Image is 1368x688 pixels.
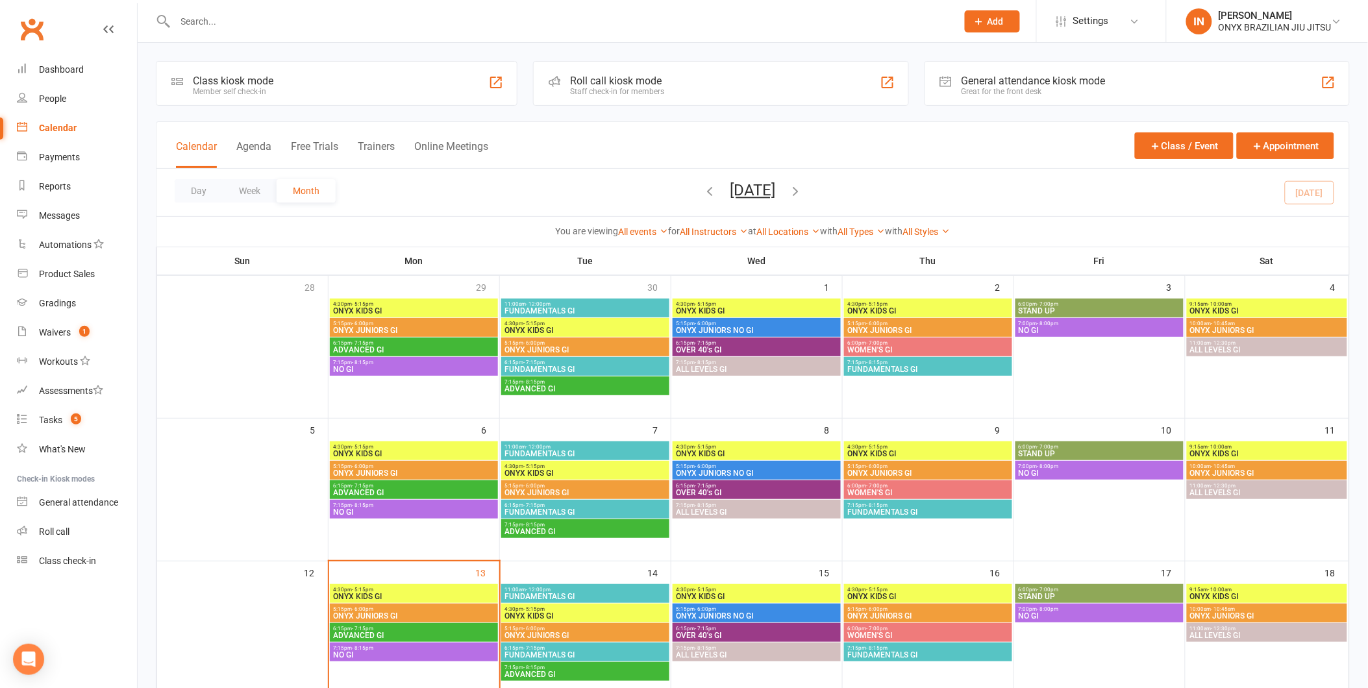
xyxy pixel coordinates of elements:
span: NO GI [332,508,495,516]
span: ALL LEVELS GI [1189,346,1345,354]
a: Class kiosk mode [17,547,137,576]
button: Week [223,179,277,203]
span: 5:15pm [332,606,495,612]
span: 4:30pm [847,587,1010,593]
span: 4:30pm [675,587,838,593]
span: - 7:15pm [523,502,545,508]
span: - 10:45am [1212,606,1236,612]
a: Assessments [17,376,137,406]
span: 11:00am [1189,626,1345,632]
span: - 8:15pm [866,360,888,365]
span: 5:15pm [504,626,667,632]
span: 5 [71,413,81,424]
span: - 7:00pm [866,483,888,489]
span: 11:00am [504,301,667,307]
div: 10 [1162,419,1185,440]
span: 7:15pm [504,522,667,528]
span: 10:00am [1189,463,1345,469]
span: - 8:15pm [523,379,545,385]
span: 7:00pm [1018,463,1181,469]
button: Appointment [1237,132,1334,159]
span: ONYX JUNIORS GI [332,326,495,334]
span: - 5:15pm [352,301,373,307]
span: - 5:15pm [866,444,888,450]
span: ONYX JUNIORS NO GI [675,326,838,334]
span: ONYX JUNIORS GI [1189,469,1345,477]
span: NO GI [332,651,495,659]
div: 1 [824,276,842,297]
span: 7:15pm [847,360,1010,365]
div: 16 [990,561,1014,583]
div: 17 [1162,561,1185,583]
span: 10:00am [1189,321,1345,326]
span: ADVANCED GI [332,346,495,354]
span: - 6:00pm [352,321,373,326]
input: Search... [171,12,948,31]
span: STAND UP [1018,450,1181,458]
span: FUNDAMENTALS GI [504,651,667,659]
span: - 7:00pm [1038,587,1059,593]
span: - 5:15pm [352,587,373,593]
button: Agenda [236,140,271,168]
div: People [39,93,66,104]
span: - 5:15pm [523,321,545,326]
span: - 7:15pm [695,626,716,632]
span: 7:15pm [332,645,495,651]
span: - 7:15pm [523,360,545,365]
div: 28 [305,276,328,297]
div: Product Sales [39,269,95,279]
span: 6:15pm [332,626,495,632]
div: General attendance [39,497,118,508]
span: - 7:00pm [1038,301,1059,307]
span: ALL LEVELS GI [1189,632,1345,639]
span: ONYX KIDS GI [675,450,838,458]
span: 5:15pm [847,463,1010,469]
div: [PERSON_NAME] [1219,10,1332,21]
span: - 10:45am [1212,321,1236,326]
div: 6 [481,419,499,440]
button: Add [965,10,1020,32]
span: 6:00pm [1018,301,1181,307]
span: ONYX KIDS GI [847,450,1010,458]
span: - 6:00pm [523,483,545,489]
div: Roll call [39,526,69,537]
div: ONYX BRAZILIAN JIU JITSU [1219,21,1332,33]
span: 4:30pm [847,444,1010,450]
span: 7:15pm [675,502,838,508]
th: Mon [329,247,500,275]
span: 11:00am [504,587,667,593]
span: - 8:15pm [695,360,716,365]
span: ONYX KIDS GI [332,593,495,600]
div: Reports [39,181,71,191]
span: WOMEN'S GI [847,489,1010,497]
span: ONYX KIDS GI [504,469,667,477]
span: ONYX JUNIORS GI [847,469,1010,477]
span: 6:15pm [504,502,667,508]
div: Roll call kiosk mode [570,75,664,87]
span: ONYX JUNIORS GI [847,612,1010,620]
span: ADVANCED GI [504,385,667,393]
span: - 10:45am [1212,463,1236,469]
button: Calendar [176,140,217,168]
span: 5:15pm [504,340,667,346]
a: Calendar [17,114,137,143]
span: ONYX JUNIORS GI [332,469,495,477]
span: Settings [1073,6,1109,36]
span: 10:00am [1189,606,1345,612]
span: FUNDAMENTALS GI [847,651,1010,659]
span: ONYX JUNIORS GI [1189,612,1345,620]
button: Trainers [358,140,395,168]
span: - 10:00am [1208,587,1232,593]
span: - 6:00pm [352,463,373,469]
span: - 8:15pm [523,522,545,528]
span: WOMEN'S GI [847,632,1010,639]
span: ONYX KIDS GI [1189,450,1345,458]
span: - 8:15pm [352,645,373,651]
span: - 6:00pm [695,606,716,612]
th: Thu [843,247,1014,275]
span: OVER 40's GI [675,632,838,639]
a: Automations [17,230,137,260]
strong: with [821,226,838,236]
span: 11:00am [1189,340,1345,346]
span: - 10:00am [1208,444,1232,450]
